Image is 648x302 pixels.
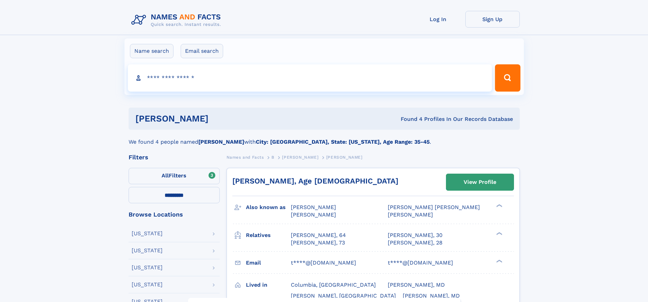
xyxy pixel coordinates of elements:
[304,115,513,123] div: Found 4 Profiles In Our Records Database
[135,114,305,123] h1: [PERSON_NAME]
[246,279,291,291] h3: Lived in
[465,11,520,28] a: Sign Up
[291,239,345,247] a: [PERSON_NAME], 73
[246,229,291,241] h3: Relatives
[291,292,396,299] span: [PERSON_NAME], [GEOGRAPHIC_DATA]
[132,248,163,253] div: [US_STATE]
[198,139,244,145] b: [PERSON_NAME]
[464,174,496,190] div: View Profile
[232,177,398,185] a: [PERSON_NAME], Age [DEMOGRAPHIC_DATA]
[129,154,220,160] div: Filters
[246,202,291,213] h3: Also known as
[326,155,363,160] span: [PERSON_NAME]
[130,44,173,58] label: Name search
[282,153,318,161] a: [PERSON_NAME]
[132,282,163,287] div: [US_STATE]
[291,282,376,288] span: Columbia, [GEOGRAPHIC_DATA]
[129,168,220,184] label: Filters
[271,153,275,161] a: B
[388,282,445,288] span: [PERSON_NAME], MD
[291,232,346,239] a: [PERSON_NAME], 64
[132,231,163,236] div: [US_STATE]
[128,64,492,92] input: search input
[388,204,480,210] span: [PERSON_NAME] [PERSON_NAME]
[495,64,520,92] button: Search Button
[291,211,336,218] span: [PERSON_NAME]
[388,211,433,218] span: [PERSON_NAME]
[403,292,460,299] span: [PERSON_NAME], MD
[446,174,514,190] a: View Profile
[495,231,503,236] div: ❯
[129,130,520,146] div: We found 4 people named with .
[388,239,443,247] a: [PERSON_NAME], 28
[271,155,275,160] span: B
[388,232,443,239] a: [PERSON_NAME], 30
[129,11,227,29] img: Logo Names and Facts
[227,153,264,161] a: Names and Facts
[282,155,318,160] span: [PERSON_NAME]
[181,44,223,58] label: Email search
[411,11,465,28] a: Log In
[256,139,430,145] b: City: [GEOGRAPHIC_DATA], State: [US_STATE], Age Range: 35-45
[246,257,291,269] h3: Email
[495,204,503,208] div: ❯
[291,204,336,210] span: [PERSON_NAME]
[132,265,163,270] div: [US_STATE]
[162,172,169,179] span: All
[495,259,503,263] div: ❯
[129,211,220,218] div: Browse Locations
